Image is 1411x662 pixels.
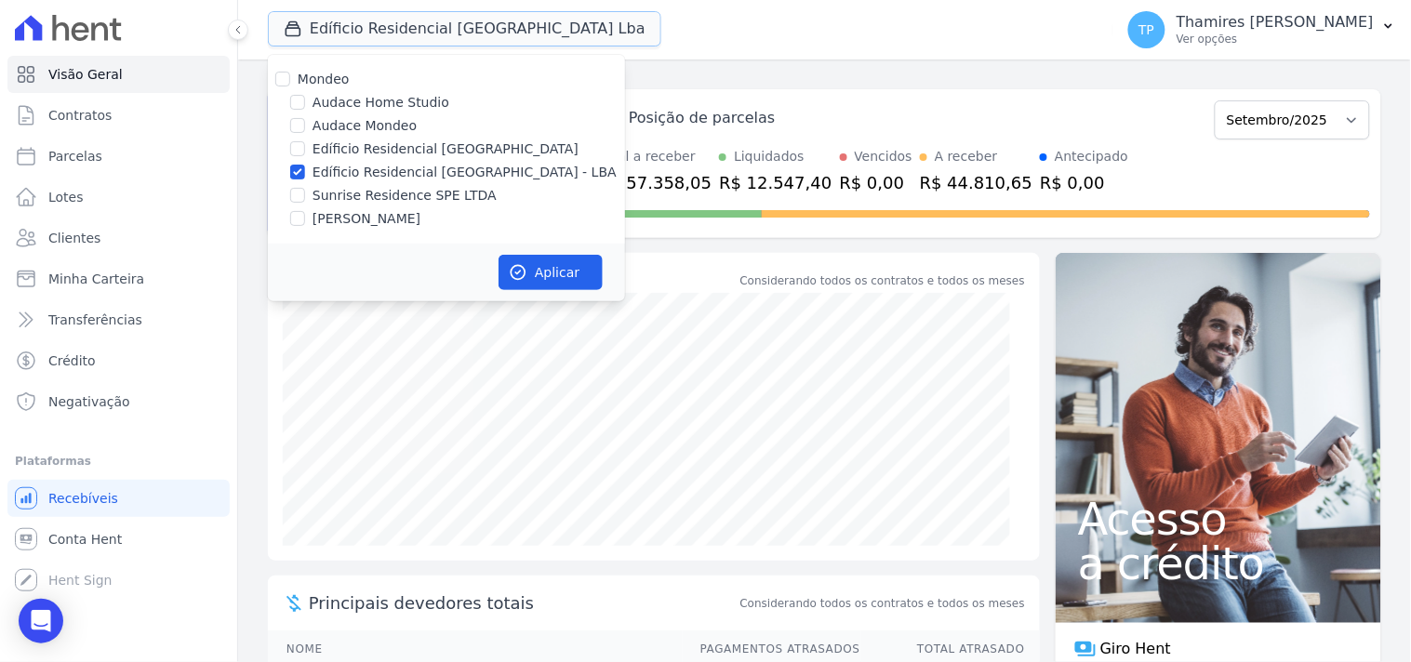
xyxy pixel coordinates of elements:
[740,595,1025,612] span: Considerando todos os contratos e todos os meses
[1100,638,1171,660] span: Giro Hent
[7,219,230,257] a: Clientes
[298,72,350,86] label: Mondeo
[1040,170,1128,195] div: R$ 0,00
[7,260,230,298] a: Minha Carteira
[7,138,230,175] a: Parcelas
[7,179,230,216] a: Lotes
[48,65,123,84] span: Visão Geral
[19,599,63,643] div: Open Intercom Messenger
[7,521,230,558] a: Conta Hent
[48,188,84,206] span: Lotes
[734,147,805,166] div: Liquidados
[48,392,130,411] span: Negativação
[15,450,222,472] div: Plataformas
[48,147,102,165] span: Parcelas
[855,147,912,166] div: Vencidos
[920,170,1032,195] div: R$ 44.810,65
[48,229,100,247] span: Clientes
[313,186,497,205] label: Sunrise Residence SPE LTDA
[48,489,118,508] span: Recebíveis
[309,590,737,616] span: Principais devedores totais
[1138,23,1154,36] span: TP
[1078,496,1359,541] span: Acesso
[1055,147,1128,166] div: Antecipado
[740,272,1025,289] div: Considerando todos os contratos e todos os meses
[313,116,417,136] label: Audace Mondeo
[629,107,776,129] div: Posição de parcelas
[313,93,449,113] label: Audace Home Studio
[48,311,142,329] span: Transferências
[935,147,998,166] div: A receber
[1177,32,1374,46] p: Ver opções
[599,147,712,166] div: Total a receber
[313,163,617,182] label: Edíficio Residencial [GEOGRAPHIC_DATA] - LBA
[7,383,230,420] a: Negativação
[7,56,230,93] a: Visão Geral
[48,530,122,549] span: Conta Hent
[7,480,230,517] a: Recebíveis
[7,342,230,379] a: Crédito
[48,351,96,370] span: Crédito
[48,270,144,288] span: Minha Carteira
[1177,13,1374,32] p: Thamires [PERSON_NAME]
[1078,541,1359,586] span: a crédito
[499,255,603,290] button: Aplicar
[48,106,112,125] span: Contratos
[599,170,712,195] div: R$ 57.358,05
[268,11,661,46] button: Edíficio Residencial [GEOGRAPHIC_DATA] Lba
[313,139,579,159] label: Edíficio Residencial [GEOGRAPHIC_DATA]
[7,97,230,134] a: Contratos
[719,170,832,195] div: R$ 12.547,40
[313,209,420,229] label: [PERSON_NAME]
[7,301,230,338] a: Transferências
[840,170,912,195] div: R$ 0,00
[1113,4,1411,56] button: TP Thamires [PERSON_NAME] Ver opções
